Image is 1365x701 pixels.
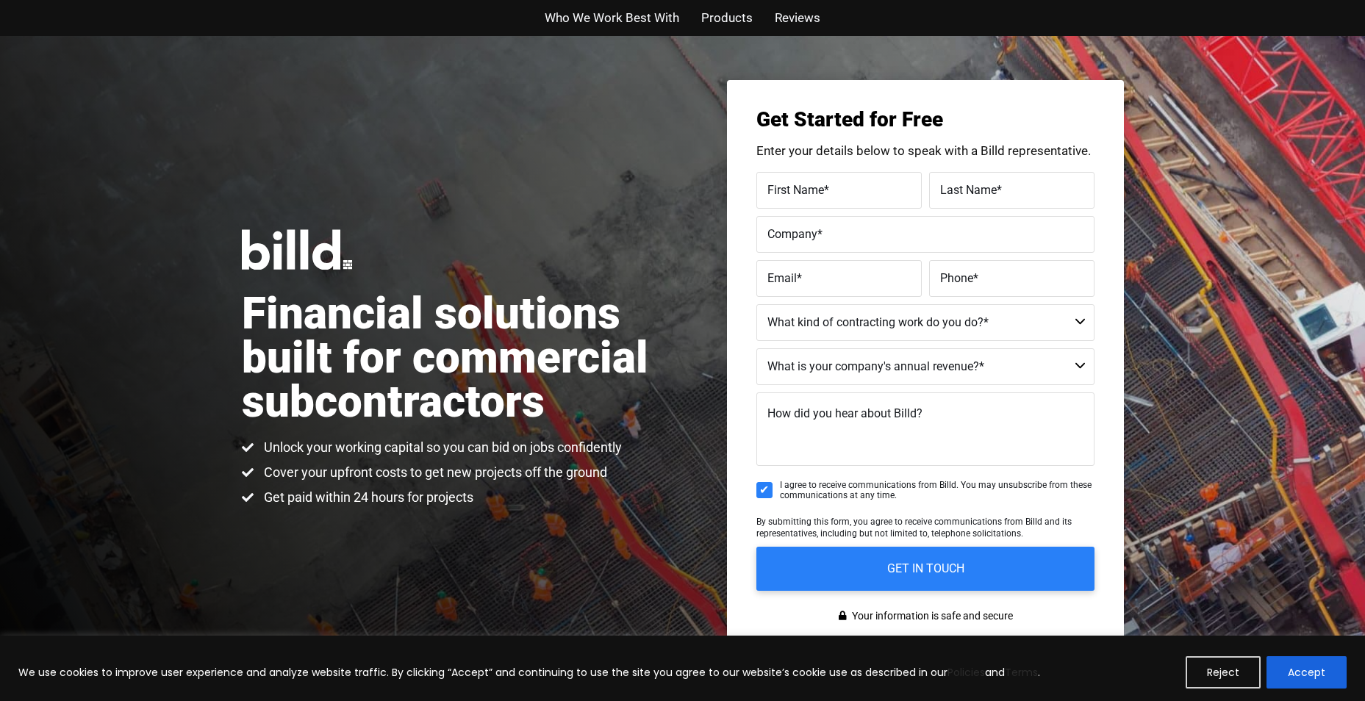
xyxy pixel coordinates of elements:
[260,439,622,456] span: Unlock your working capital so you can bid on jobs confidently
[756,145,1094,157] p: Enter your details below to speak with a Billd representative.
[756,482,773,498] input: I agree to receive communications from Billd. You may unsubscribe from these communications at an...
[260,464,607,481] span: Cover your upfront costs to get new projects off the ground
[545,7,679,29] a: Who We Work Best With
[767,226,817,240] span: Company
[1186,656,1261,689] button: Reject
[756,517,1072,539] span: By submitting this form, you agree to receive communications from Billd and its representatives, ...
[1005,665,1038,680] a: Terms
[242,292,683,424] h1: Financial solutions built for commercial subcontractors
[947,665,985,680] a: Policies
[848,605,1013,627] span: Your information is safe and secure
[701,7,753,29] a: Products
[260,489,473,506] span: Get paid within 24 hours for projects
[940,270,973,284] span: Phone
[767,406,922,420] span: How did you hear about Billd?
[780,480,1094,501] span: I agree to receive communications from Billd. You may unsubscribe from these communications at an...
[767,182,824,196] span: First Name
[767,270,797,284] span: Email
[775,7,820,29] a: Reviews
[940,182,997,196] span: Last Name
[18,664,1040,681] p: We use cookies to improve user experience and analyze website traffic. By clicking “Accept” and c...
[756,547,1094,591] input: GET IN TOUCH
[1267,656,1347,689] button: Accept
[756,109,1094,130] h3: Get Started for Free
